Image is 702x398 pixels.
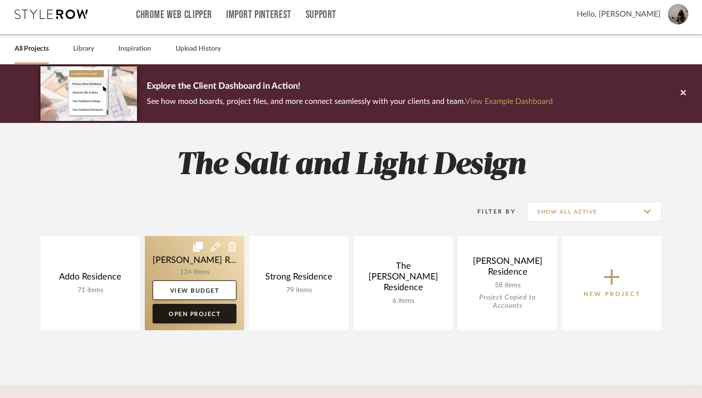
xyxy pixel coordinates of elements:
div: 6 items [361,297,445,305]
a: Open Project [153,304,236,323]
p: See how mood boards, project files, and more connect seamlessly with your clients and team. [147,95,553,108]
p: New Project [584,289,641,299]
div: 58 items [466,281,549,290]
div: 79 items [257,286,341,295]
img: avatar [668,4,688,24]
div: [PERSON_NAME] Residence [466,256,549,281]
a: View Example Dashboard [465,98,553,105]
div: Project Copied to Accounts [466,294,549,310]
button: New Project [562,236,662,330]
a: Chrome Web Clipper [136,11,212,19]
a: Inspiration [118,42,151,56]
a: All Projects [15,42,49,56]
div: Addo Residence [48,272,132,286]
div: 71 items [48,286,132,295]
a: Import Pinterest [226,11,292,19]
p: Explore the Client Dashboard in Action! [147,79,553,95]
div: Filter By [465,207,516,217]
span: Hello, [PERSON_NAME] [577,8,661,20]
a: Support [306,11,336,19]
img: d5d033c5-7b12-40c2-a960-1ecee1989c38.png [40,66,137,120]
a: Upload History [175,42,221,56]
div: Strong Residence [257,272,341,286]
a: View Budget [153,280,236,300]
a: Library [73,42,94,56]
div: The [PERSON_NAME] Residence [361,261,445,297]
